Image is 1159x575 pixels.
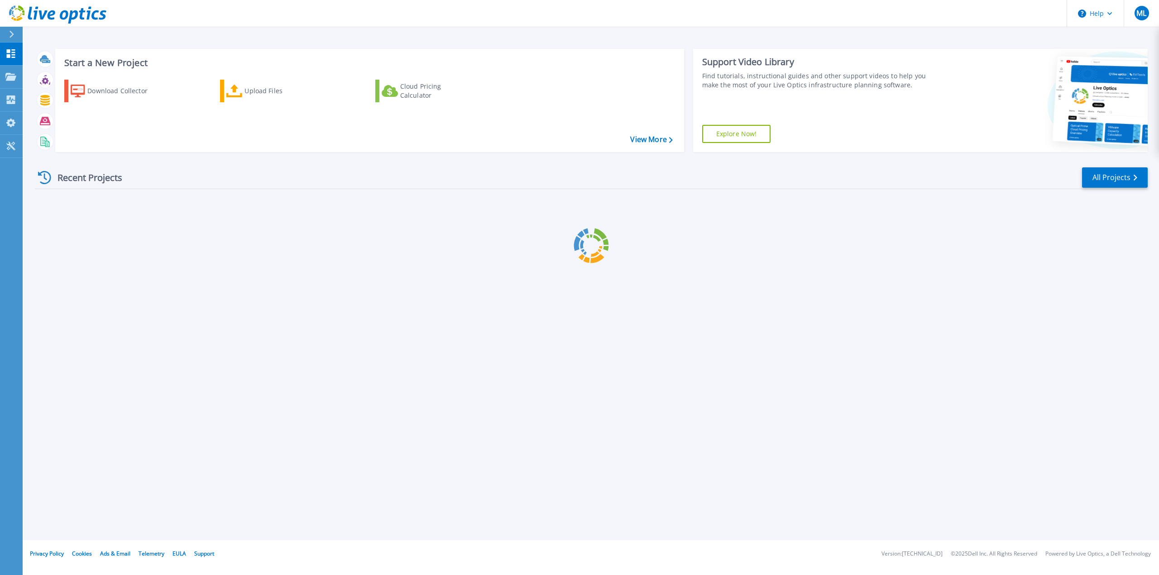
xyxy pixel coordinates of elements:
li: Powered by Live Optics, a Dell Technology [1045,551,1151,557]
span: ML [1136,10,1146,17]
div: Recent Projects [35,166,134,189]
a: Privacy Policy [30,550,64,557]
a: Upload Files [220,80,321,102]
a: Telemetry [139,550,164,557]
a: Cloud Pricing Calculator [375,80,476,102]
a: All Projects [1082,167,1148,188]
div: Find tutorials, instructional guides and other support videos to help you make the most of your L... [702,71,937,90]
a: Cookies [72,550,92,557]
li: Version: [TECHNICAL_ID] [881,551,943,557]
div: Download Collector [87,82,160,100]
a: Support [194,550,214,557]
div: Support Video Library [702,56,937,68]
a: Ads & Email [100,550,130,557]
a: EULA [172,550,186,557]
h3: Start a New Project [64,58,672,68]
a: View More [630,135,672,144]
li: © 2025 Dell Inc. All Rights Reserved [951,551,1037,557]
div: Cloud Pricing Calculator [400,82,473,100]
div: Upload Files [244,82,317,100]
a: Explore Now! [702,125,771,143]
a: Download Collector [64,80,165,102]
